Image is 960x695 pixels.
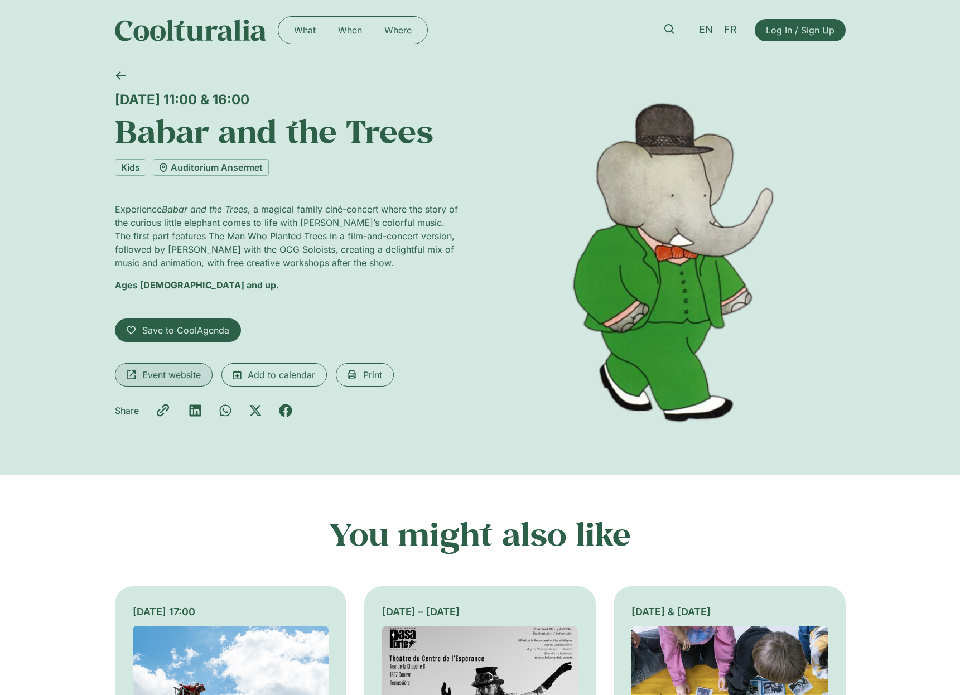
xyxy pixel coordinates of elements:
[153,159,269,176] a: Auditorium Ansermet
[693,22,718,38] a: EN
[766,23,834,37] span: Log In / Sign Up
[221,363,327,387] a: Add to calendar
[283,21,423,39] nav: Menu
[115,112,458,150] h1: Babar and the Trees
[162,204,248,215] em: Babar and the Trees
[279,404,292,417] div: Share on facebook
[115,363,213,387] a: Event website
[327,21,373,39] a: When
[142,324,229,337] span: Save to CoolAgenda
[115,318,241,342] a: Save to CoolAgenda
[133,604,329,619] div: [DATE] 17:00
[115,159,146,176] a: Kids
[115,515,846,553] h2: You might also like
[631,604,827,619] div: [DATE] & [DATE]
[248,368,315,382] span: Add to calendar
[718,22,742,38] a: FR
[283,21,327,39] a: What
[115,202,458,269] p: Experience , a magical family ciné-concert where the story of the curious little elephant comes t...
[363,368,382,382] span: Print
[115,404,139,417] p: Share
[115,279,279,291] strong: Ages [DEMOGRAPHIC_DATA] and up.
[724,24,737,36] span: FR
[249,404,262,417] div: Share on x-twitter
[755,19,846,41] a: Log In / Sign Up
[699,24,713,36] span: EN
[382,604,578,619] div: [DATE] – [DATE]
[142,368,201,382] span: Event website
[336,363,394,387] a: Print
[373,21,423,39] a: Where
[115,91,458,108] div: [DATE] 11:00 & 16:00
[219,404,232,417] div: Share on whatsapp
[189,404,202,417] div: Share on linkedin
